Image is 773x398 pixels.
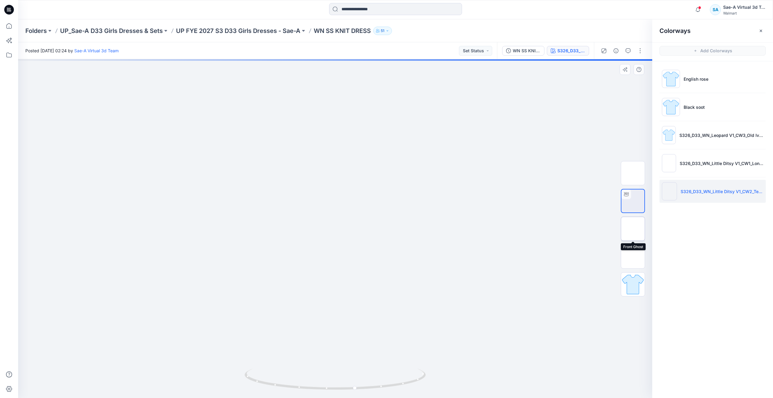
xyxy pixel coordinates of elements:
[680,160,763,167] p: S326_D33_WN_Little Ditsy V1_CW1_London Blue_WM
[513,47,540,54] div: WN SS KNIT DRESS _FULL COLORWAYS
[684,76,708,82] p: English rose
[74,48,119,53] a: Sae-A Virtual 3d Team
[314,27,371,35] p: WN SS KNIT DRESS
[60,27,163,35] a: UP_Sae-A D33 Girls Dresses & Sets
[659,27,691,34] h2: Colorways
[662,126,676,144] img: S326_D33_WN_Leopard V1_CW3_Old Ivory Cream_WM
[25,47,119,54] span: Posted [DATE] 02:24 by
[662,182,677,200] img: S326_D33_WN_Little Ditsy V1_CW2_Teal Sky_WM
[710,4,721,15] div: SA
[547,46,589,56] button: S326_D33_WN_Little Ditsy V1_CW2_Teal Sky_WM
[662,98,680,116] img: Black soot
[502,46,544,56] button: WN SS KNIT DRESS _FULL COLORWAYS
[557,47,585,54] div: S326_D33_WN_Little Ditsy V1_CW2_Teal Sky_WM
[621,273,645,296] img: All colorways
[684,104,705,110] p: Black soot
[723,11,765,15] div: Walmart
[373,27,392,35] button: 51
[662,154,676,172] img: S326_D33_WN_Little Ditsy V1_CW1_London Blue_WM
[681,188,763,195] p: S326_D33_WN_Little Ditsy V1_CW2_Teal Sky_WM
[662,70,680,88] img: English rose
[723,4,765,11] div: Sae-A Virtual 3d Team
[176,27,300,35] a: UP FYE 2027 S3 D33 Girls Dresses - Sae-A
[679,132,763,138] p: S326_D33_WN_Leopard V1_CW3_Old Ivory Cream_WM
[611,46,621,56] button: Details
[25,27,47,35] a: Folders
[381,28,384,34] p: 51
